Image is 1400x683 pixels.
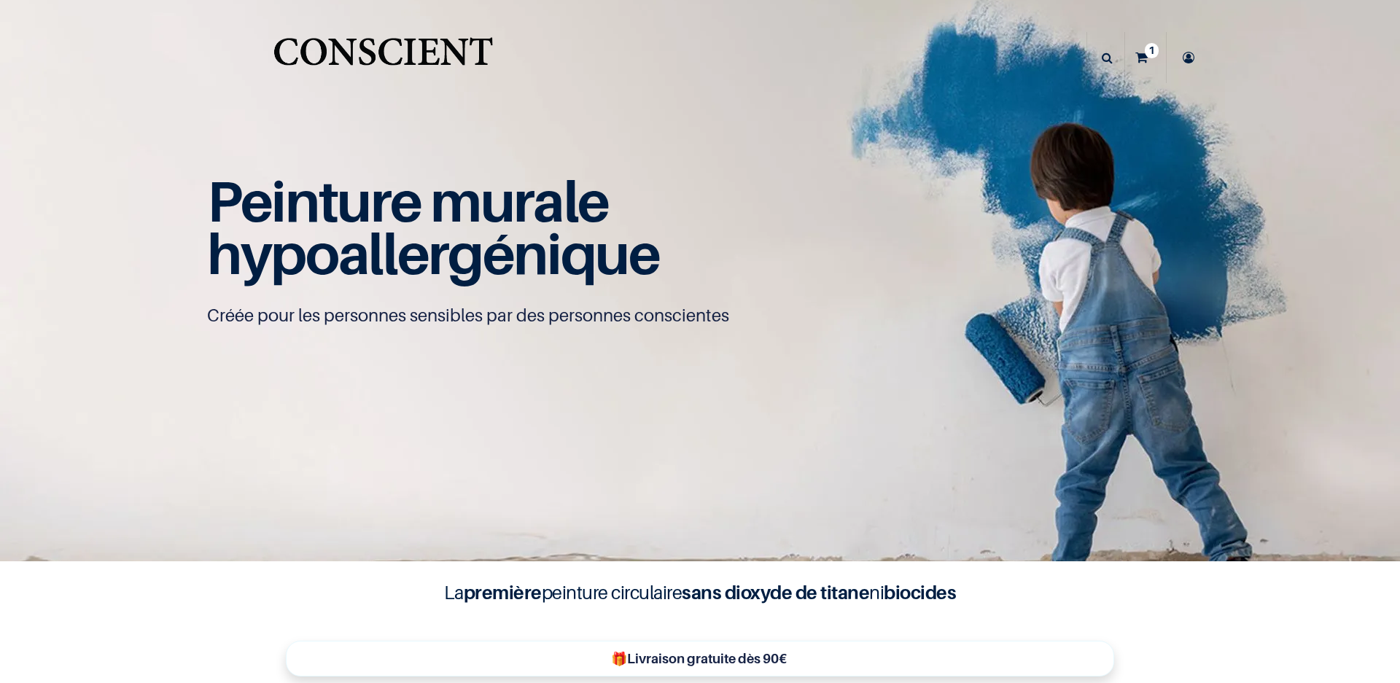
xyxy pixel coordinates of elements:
sup: 1 [1145,43,1159,58]
span: hypoallergénique [207,219,660,287]
span: Peinture murale [207,167,609,235]
img: Conscient [271,29,496,87]
a: 1 [1125,32,1166,83]
p: Créée pour les personnes sensibles par des personnes conscientes [207,304,1193,327]
b: première [464,581,542,604]
b: 🎁Livraison gratuite dès 90€ [611,651,787,666]
a: Logo of Conscient [271,29,496,87]
b: sans dioxyde de titane [682,581,869,604]
b: biocides [884,581,956,604]
h4: La peinture circulaire ni [408,579,992,606]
